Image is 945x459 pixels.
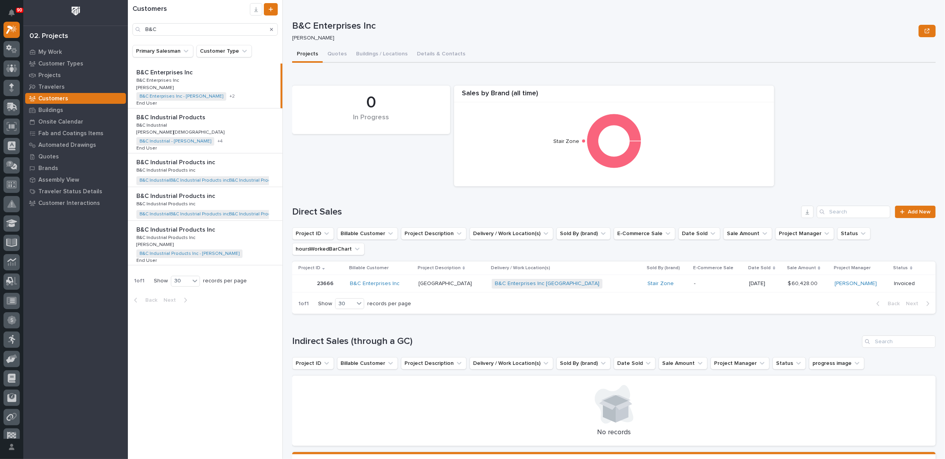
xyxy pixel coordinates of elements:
[351,46,412,63] button: Buildings / Locations
[133,5,250,14] h1: Customers
[136,191,217,200] p: B&C Industrial Products inc
[412,46,470,63] button: Details & Contacts
[292,46,323,63] button: Projects
[292,206,798,218] h1: Direct Sales
[128,64,282,108] a: B&C Enterprises IncB&C Enterprises Inc B&C Enterprises IncB&C Enterprises Inc [PERSON_NAME][PERSO...
[38,119,83,125] p: Onsite Calendar
[23,93,128,104] a: Customers
[775,227,834,240] button: Project Manager
[154,278,168,284] p: Show
[23,116,128,127] a: Onsite Calendar
[133,45,193,57] button: Primary Salesman
[38,188,102,195] p: Traveler Status Details
[136,256,158,263] p: End User
[139,251,239,256] a: B&C Industrial Products Inc - [PERSON_NAME]
[350,280,399,287] a: B&C Enterprises Inc
[895,206,936,218] a: Add New
[23,46,128,58] a: My Work
[38,107,63,114] p: Buildings
[136,99,158,106] p: End User
[367,301,411,307] p: records per page
[870,300,903,307] button: Back
[23,139,128,151] a: Automated Drawings
[23,104,128,116] a: Buildings
[133,23,278,36] input: Search
[23,127,128,139] a: Fab and Coatings Items
[292,21,916,32] p: B&C Enterprises Inc
[556,227,611,240] button: Sold By (brand)
[69,4,83,18] img: Workspace Logo
[23,162,128,174] a: Brands
[906,300,923,307] span: Next
[647,280,674,287] a: Stair Zone
[23,58,128,69] a: Customer Types
[23,81,128,93] a: Travelers
[23,186,128,197] a: Traveler Status Details
[38,72,61,79] p: Projects
[292,227,334,240] button: Project ID
[556,357,611,370] button: Sold By (brand)
[894,280,924,287] p: Invoiced
[292,357,334,370] button: Project ID
[298,264,320,272] p: Project ID
[23,174,128,186] a: Assembly View
[614,227,675,240] button: E-Commerce Sale
[773,357,806,370] button: Status
[136,128,226,135] p: [PERSON_NAME][DEMOGRAPHIC_DATA]
[196,45,252,57] button: Customer Type
[38,177,79,184] p: Assembly View
[809,357,864,370] button: progress image
[139,94,223,99] a: B&C Enterprises Inc - [PERSON_NAME]
[317,279,335,287] p: 23666
[38,84,65,91] p: Travelers
[23,151,128,162] a: Quotes
[659,357,707,370] button: Sale Amount
[160,297,193,304] button: Next
[292,336,859,347] h1: Indirect Sales (through a GC)
[678,227,720,240] button: Date Sold
[893,264,908,272] p: Status
[817,206,890,218] input: Search
[136,121,169,128] p: B&C Industrial
[38,153,59,160] p: Quotes
[305,93,437,112] div: 0
[136,112,207,121] p: B&C Industrial Products
[693,264,733,272] p: E-Commerce Sale
[38,95,68,102] p: Customers
[128,108,282,153] a: B&C Industrial ProductsB&C Industrial Products B&C IndustrialB&C Industrial [PERSON_NAME][DEMOGRA...
[38,200,100,207] p: Customer Interactions
[136,84,175,91] p: [PERSON_NAME]
[38,60,83,67] p: Customer Types
[749,264,771,272] p: Date Sold
[141,297,157,304] span: Back
[834,264,871,272] p: Project Manager
[203,278,247,284] p: records per page
[711,357,769,370] button: Project Manager
[614,357,656,370] button: Date Sold
[136,200,197,207] p: B&C Industrial Products inc
[217,139,223,144] span: + 4
[908,209,931,215] span: Add New
[139,139,211,144] a: B&C Industrial - [PERSON_NAME]
[788,279,819,287] p: $ 60,428.00
[470,357,553,370] button: Delivery / Work Location(s)
[694,280,743,287] p: -
[418,279,473,287] p: [GEOGRAPHIC_DATA]
[292,35,912,41] p: [PERSON_NAME]
[553,139,579,144] text: Stair Zone
[139,178,329,183] a: B&C IndustrialB&C Industrial Products incB&C Industrial Products inc - [PERSON_NAME]
[336,300,354,308] div: 30
[38,142,96,149] p: Automated Drawings
[301,428,926,437] p: No records
[128,272,151,291] p: 1 of 1
[491,264,550,272] p: Delivery / Work Location(s)
[128,297,160,304] button: Back
[337,227,398,240] button: Billable Customer
[454,89,774,102] div: Sales by Brand (all time)
[136,166,197,173] p: B&C Industrial Products inc
[128,153,282,187] a: B&C Industrial Products incB&C Industrial Products inc B&C Industrial Products incB&C Industrial ...
[292,294,315,313] p: 1 of 1
[17,7,22,13] p: 90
